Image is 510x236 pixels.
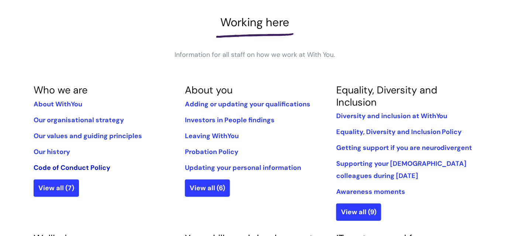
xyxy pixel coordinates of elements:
a: Adding or updating your qualifications [185,100,310,109]
a: Our history [34,147,70,156]
a: Awareness moments [336,187,405,196]
a: About WithYou [34,100,82,109]
a: About you [185,83,232,96]
a: Supporting your [DEMOGRAPHIC_DATA] colleagues during [DATE] [336,159,467,180]
a: View all (7) [34,179,79,196]
a: Equality, Diversity and Inclusion [336,83,437,108]
a: Equality, Diversity and Inclusion Policy [336,127,462,136]
h1: Working here [34,16,476,29]
a: Diversity and inclusion at WithYou [336,112,448,120]
a: Getting support if you are neurodivergent [336,143,472,152]
a: Our organisational strategy [34,116,124,124]
a: Probation Policy [185,147,238,156]
a: Investors in People findings [185,116,275,124]
a: Our values and guiding principles [34,131,142,140]
a: Updating your personal information [185,163,301,172]
a: View all (6) [185,179,230,196]
p: Information for all staff on how we work at With You. [144,49,366,61]
a: Leaving WithYou [185,131,239,140]
a: View all (9) [336,203,381,220]
a: Code of Conduct Policy [34,163,110,172]
a: Who we are [34,83,87,96]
